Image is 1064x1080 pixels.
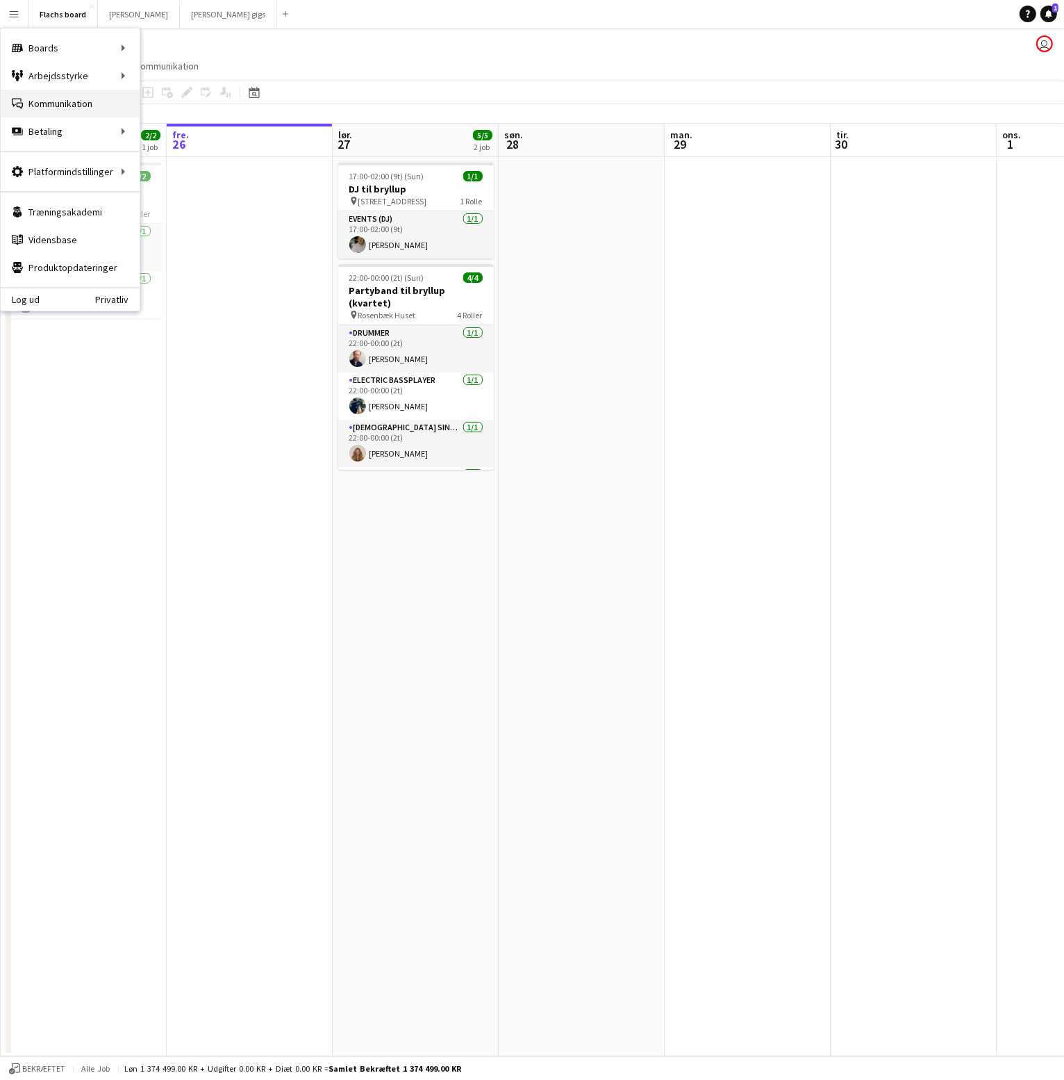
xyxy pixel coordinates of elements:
[349,171,424,181] span: 17:00-02:00 (9t) (Sun)
[338,163,494,259] app-job-card: 17:00-02:00 (9t) (Sun)1/1DJ til bryllup [STREET_ADDRESS]1 RolleEvents (DJ)1/117:00-02:00 (9t)[PER...
[358,310,416,320] span: Rosenbæk Huset
[670,129,692,141] span: man.
[1,117,140,145] div: Betaling
[1,254,140,281] a: Produktopdateringer
[463,272,483,283] span: 4/4
[460,196,483,206] span: 1 Rolle
[834,136,849,152] span: 30
[358,196,427,206] span: [STREET_ADDRESS]
[1000,136,1021,152] span: 1
[338,264,494,470] app-job-card: 22:00-00:00 (2t) (Sun)4/4Partyband til bryllup (kvartet) Rosenbæk Huset4 RollerDrummer1/122:00-00...
[22,1064,65,1074] span: Bekræftet
[474,142,492,152] div: 2 job
[338,284,494,309] h3: Partyband til bryllup (kvartet)
[135,60,199,72] span: Kommunikation
[131,171,151,181] span: 2/2
[7,1061,67,1077] button: Bekræftet
[98,1,180,28] button: [PERSON_NAME]
[1,294,40,305] a: Log ud
[126,208,151,219] span: 2 Roller
[1,158,140,186] div: Platformindstillinger
[1036,35,1053,52] app-user-avatar: Frederik Flach
[338,325,494,373] app-card-role: Drummer1/122:00-00:00 (2t)[PERSON_NAME]
[79,1063,113,1074] span: Alle job
[338,373,494,420] app-card-role: Electric Bassplayer1/122:00-00:00 (2t)[PERSON_NAME]
[338,183,494,195] h3: DJ til bryllup
[502,136,523,152] span: 28
[124,1063,461,1074] div: Løn 1 374 499.00 KR + Udgifter 0.00 KR + Diæt 0.00 KR =
[1,62,140,90] div: Arbejdsstyrke
[349,272,424,283] span: 22:00-00:00 (2t) (Sun)
[336,136,352,152] span: 27
[338,211,494,259] app-card-role: Events (DJ)1/117:00-02:00 (9t)[PERSON_NAME]
[329,1063,461,1074] span: Samlet bekræftet 1 374 499.00 KR
[338,129,352,141] span: lør.
[180,1,277,28] button: [PERSON_NAME] gigs
[1,90,140,117] a: Kommunikation
[836,129,849,141] span: tir.
[504,129,523,141] span: søn.
[95,294,140,305] a: Privatliv
[458,310,483,320] span: 4 Roller
[170,136,189,152] span: 26
[1040,6,1057,22] a: 1
[338,467,494,514] app-card-role: Guitarist1/1
[142,142,160,152] div: 1 job
[1,226,140,254] a: Vidensbase
[463,171,483,181] span: 1/1
[338,420,494,467] app-card-role: [DEMOGRAPHIC_DATA] Singer1/122:00-00:00 (2t)[PERSON_NAME]
[668,136,692,152] span: 29
[1002,129,1021,141] span: ons.
[1,34,140,62] div: Boards
[473,130,492,140] span: 5/5
[1,198,140,226] a: Træningsakademi
[28,1,98,28] button: Flachs board
[129,57,204,75] a: Kommunikation
[172,129,189,141] span: fre.
[141,130,160,140] span: 2/2
[1052,3,1058,13] span: 1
